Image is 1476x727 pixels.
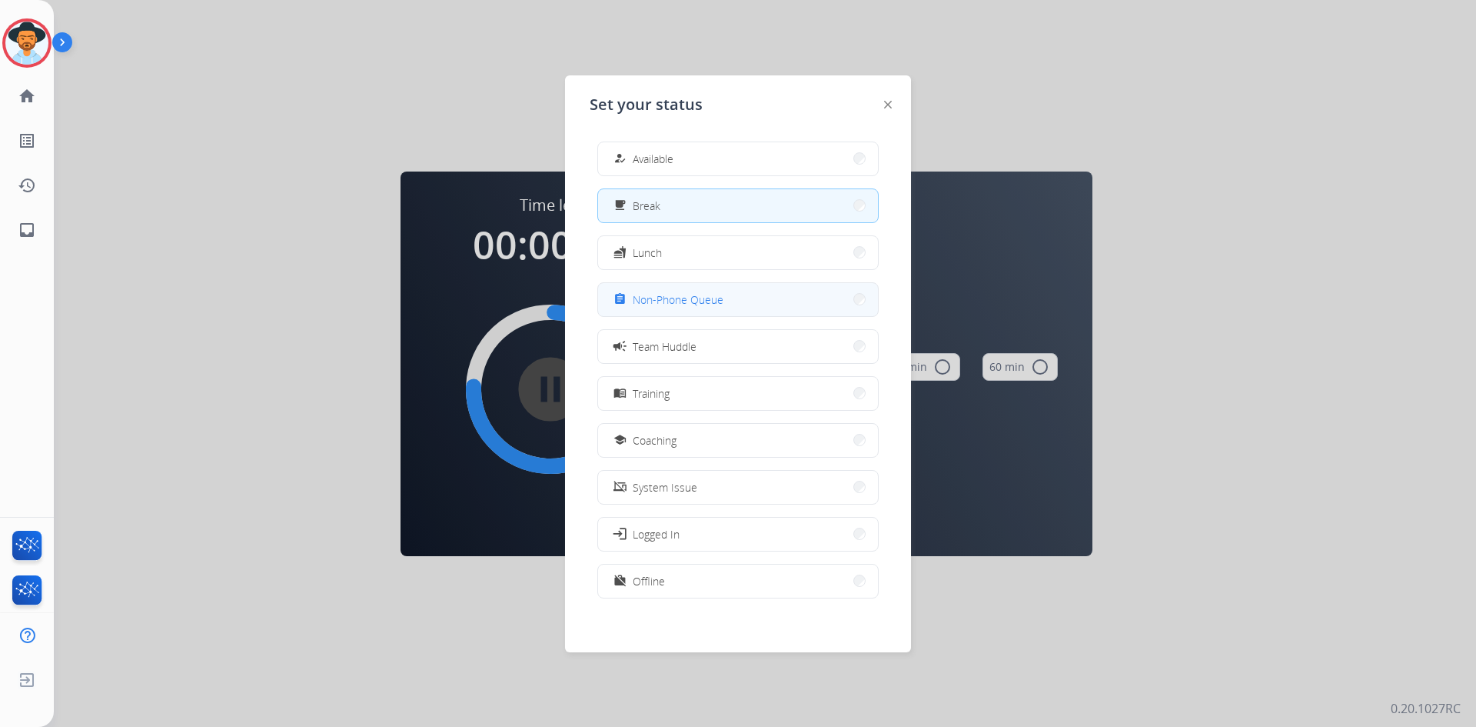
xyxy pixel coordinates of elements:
button: Training [598,377,878,410]
button: Lunch [598,236,878,269]
span: System Issue [633,479,697,495]
mat-icon: fastfood [613,246,627,259]
mat-icon: login [612,526,627,542]
button: System Issue [598,471,878,504]
span: Coaching [633,432,676,449]
mat-icon: menu_book [613,387,627,400]
span: Break [633,198,660,214]
img: close-button [884,101,892,108]
mat-icon: school [613,434,627,447]
span: Lunch [633,245,662,261]
span: Non-Phone Queue [633,292,723,308]
mat-icon: how_to_reg [613,152,627,165]
button: Non-Phone Queue [598,283,878,316]
span: Training [633,385,670,402]
mat-icon: free_breakfast [613,199,627,212]
p: 0.20.1027RC [1391,699,1461,718]
button: Break [598,189,878,222]
mat-icon: inbox [18,221,36,239]
mat-icon: list_alt [18,132,36,150]
span: Available [633,151,673,167]
span: Set your status [590,94,703,115]
img: avatar [5,22,48,65]
button: Logged In [598,518,878,551]
span: Team Huddle [633,338,696,355]
span: Logged In [633,526,680,542]
button: Available [598,142,878,175]
mat-icon: history [18,176,36,195]
mat-icon: work_off [613,575,627,588]
span: Offline [633,573,665,589]
button: Coaching [598,424,878,457]
button: Team Huddle [598,330,878,363]
button: Offline [598,565,878,598]
mat-icon: assignment [613,293,627,306]
mat-icon: campaign [612,338,627,354]
mat-icon: phonelink_off [613,481,627,494]
mat-icon: home [18,87,36,105]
